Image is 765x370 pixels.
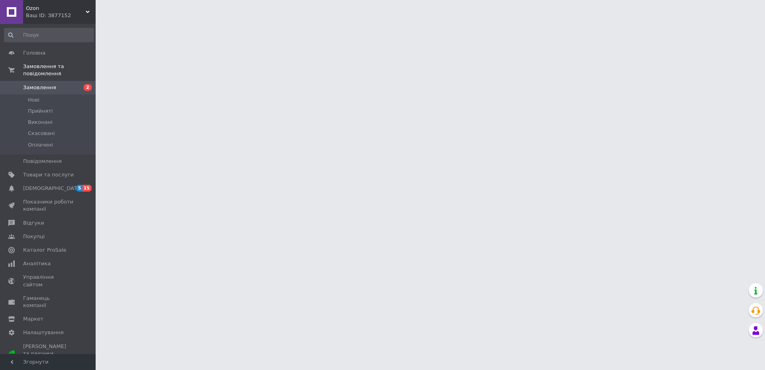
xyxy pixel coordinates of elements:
span: Покупці [23,233,45,240]
span: Ozon [26,5,86,12]
span: Товари та послуги [23,171,74,178]
span: Відгуки [23,219,44,227]
span: 2 [84,84,92,91]
span: Замовлення та повідомлення [23,63,96,77]
span: 15 [82,185,92,192]
span: 5 [76,185,82,192]
span: Аналітика [23,260,51,267]
input: Пошук [4,28,94,42]
div: Ваш ID: 3877152 [26,12,96,19]
span: Замовлення [23,84,56,91]
span: Нові [28,96,39,104]
span: Повідомлення [23,158,62,165]
span: Налаштування [23,329,64,336]
span: Показники роботи компанії [23,198,74,213]
span: [DEMOGRAPHIC_DATA] [23,185,82,192]
span: [PERSON_NAME] та рахунки [23,343,74,365]
span: Маркет [23,315,43,323]
span: Оплачені [28,141,53,149]
span: Головна [23,49,45,57]
span: Каталог ProSale [23,247,66,254]
span: Виконані [28,119,53,126]
span: Прийняті [28,108,53,115]
span: Гаманець компанії [23,295,74,309]
span: Управління сайтом [23,274,74,288]
span: Скасовані [28,130,55,137]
